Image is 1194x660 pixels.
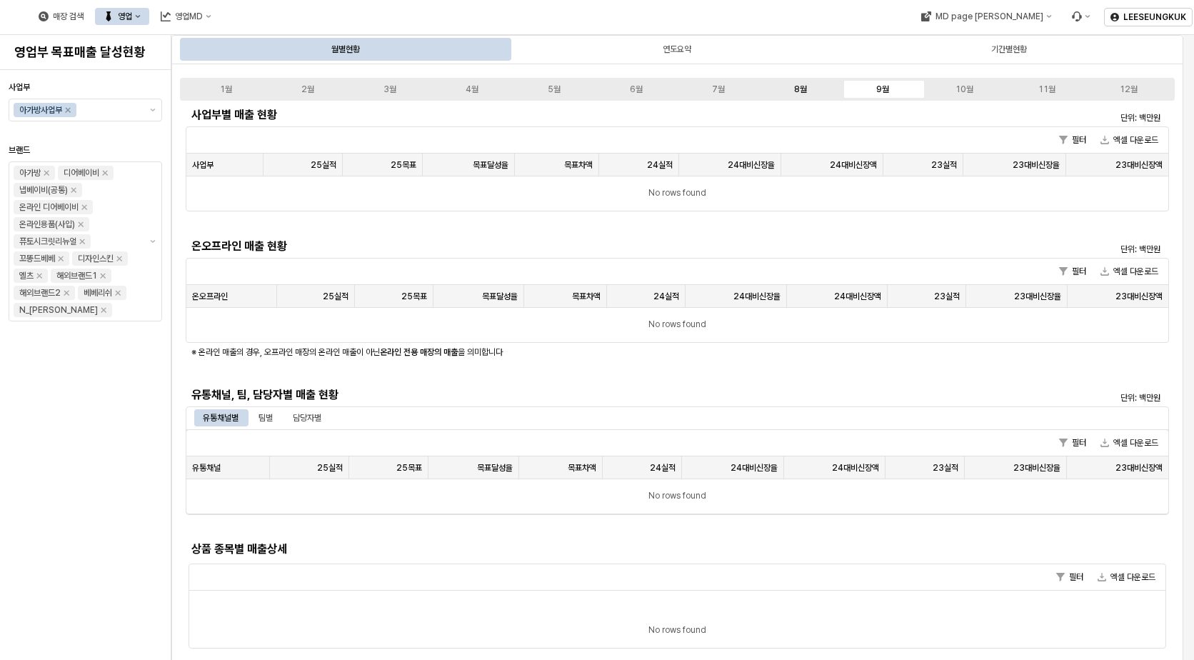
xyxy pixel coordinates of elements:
button: 제안 사항 표시 [144,162,161,321]
div: 매장 검색 [53,11,84,21]
div: N_[PERSON_NAME] [19,303,98,317]
div: 4월 [466,84,478,94]
div: Menu item 6 [1063,8,1098,25]
span: 25실적 [317,462,343,474]
div: 영업 [95,8,149,25]
h4: 영업부 목표매출 달성현황 [14,45,156,59]
span: 24실적 [650,462,676,474]
div: 2월 [301,84,314,94]
div: Remove N_이야이야오 [101,307,106,313]
div: 해외브랜드2 [19,286,61,300]
div: 유통채널별 [194,409,247,426]
span: 브랜드 [9,145,30,155]
label: 11월 [1005,83,1088,96]
div: 5월 [548,84,561,94]
div: 베베리쉬 [84,286,112,300]
label: 3월 [349,83,431,96]
div: 퓨토시크릿리뉴얼 [19,234,76,249]
div: Remove 퓨토시크릿리뉴얼 [79,239,85,244]
div: 연도요약 [663,41,691,58]
div: MD page 이동 [912,8,1060,25]
button: LEESEUNGKUK [1104,8,1193,26]
p: 단위: 백만원 [932,243,1160,256]
span: 23실적 [933,462,958,474]
span: 23대비신장율 [1014,291,1061,302]
button: 영업MD [152,8,220,25]
div: Remove 해외브랜드1 [100,273,106,279]
button: 엑셀 다운로드 [1092,569,1161,586]
div: Remove 베베리쉬 [115,290,121,296]
div: Remove 꼬똥드베베 [58,256,64,261]
div: 영업MD [175,11,203,21]
span: 온오프라인 [192,291,228,302]
span: 25실적 [323,291,348,302]
button: 매장 검색 [30,8,92,25]
div: 팀별 [250,409,281,426]
div: 12월 [1120,84,1138,94]
span: 23대비신장액 [1115,291,1163,302]
button: 엑셀 다운로드 [1095,434,1164,451]
div: Remove 아가방 [44,170,49,176]
span: 24대비신장율 [728,159,775,171]
h5: 상품 종목별 매출상세 [191,542,918,556]
div: 7월 [712,84,725,94]
label: 8월 [759,83,841,96]
div: 월별현황 [331,41,360,58]
div: Remove 냅베이비(공통) [71,187,76,193]
div: 3월 [383,84,396,94]
div: 아가방사업부 [19,103,62,117]
div: 해외브랜드1 [56,269,97,283]
span: 24대비신장액 [830,159,877,171]
span: 23대비신장율 [1013,462,1060,474]
span: 23대비신장율 [1013,159,1060,171]
span: 25목표 [396,462,422,474]
div: No rows found [186,308,1168,342]
div: Remove 디자인스킨 [116,256,122,261]
main: App Frame [171,35,1194,660]
span: 25목표 [401,291,427,302]
span: 24실적 [653,291,679,302]
div: 유통채널별 [203,409,239,426]
div: 디자인스킨 [78,251,114,266]
button: 필터 [1050,569,1089,586]
div: 디어베이비 [64,166,99,180]
span: 24대비신장율 [733,291,781,302]
p: 단위: 백만원 [932,391,1160,404]
div: No rows found [186,176,1168,211]
span: 목표달성율 [473,159,508,171]
button: 엑셀 다운로드 [1095,131,1164,149]
span: 25실적 [311,159,336,171]
div: 아가방 [19,166,41,180]
div: 온라인 디어베이비 [19,200,79,214]
h5: 사업부별 매출 현황 [191,108,918,122]
span: 24실적 [647,159,673,171]
div: 10월 [955,84,973,94]
div: 담당자별 [293,409,321,426]
div: 영업 [118,11,132,21]
span: 목표차액 [568,462,596,474]
div: 온라인용품(사입) [19,217,75,231]
button: 필터 [1053,131,1092,149]
div: Remove 아가방사업부 [65,107,71,113]
label: 7월 [678,83,760,96]
span: 23실적 [934,291,960,302]
span: 목표차액 [572,291,601,302]
div: MD page [PERSON_NAME] [935,11,1043,21]
div: Remove 온라인용품(사입) [78,221,84,227]
div: Remove 해외브랜드2 [64,290,69,296]
div: No rows found [186,479,1168,514]
div: Remove 온라인 디어베이비 [81,204,87,210]
div: 꼬똥드베베 [19,251,55,266]
div: Remove 엘츠 [36,273,42,279]
p: 단위: 백만원 [932,111,1160,124]
div: 연도요약 [513,38,841,61]
label: 12월 [1088,83,1170,96]
span: 유통채널 [192,462,221,474]
div: 9월 [876,84,889,94]
h5: 유통채널, 팀, 담당자별 매출 현황 [191,388,918,402]
span: 25목표 [391,159,416,171]
span: 24대비신장액 [834,291,881,302]
p: ※ 온라인 매출의 경우, 오프라인 매장의 온라인 매출이 아닌 을 의미합니다 [191,346,1000,359]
